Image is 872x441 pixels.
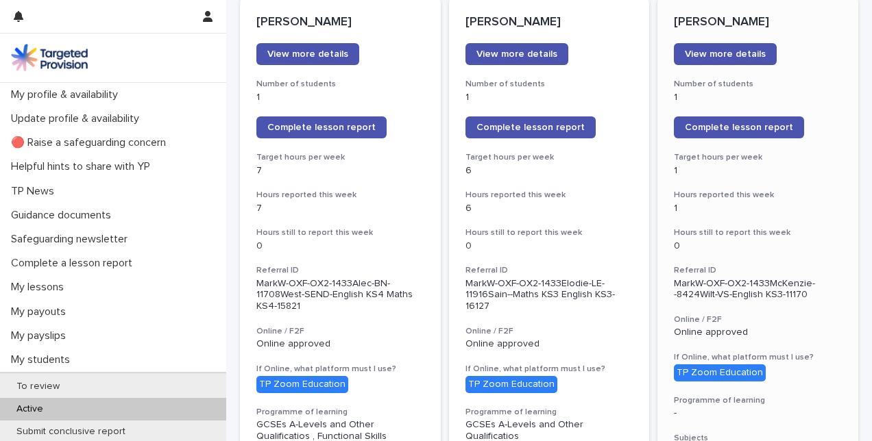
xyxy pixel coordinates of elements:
[674,92,842,103] p: 1
[674,314,842,325] h3: Online / F2F
[256,407,424,418] h3: Programme of learning
[465,165,633,177] p: 6
[674,327,842,338] p: Online approved
[256,116,387,138] a: Complete lesson report
[465,265,633,276] h3: Referral ID
[674,79,842,90] h3: Number of students
[267,49,348,59] span: View more details
[465,92,633,103] p: 1
[256,203,424,214] p: 7
[256,265,424,276] h3: Referral ID
[476,123,585,132] span: Complete lesson report
[674,407,842,419] p: -
[465,190,633,201] h3: Hours reported this week
[465,376,557,393] div: TP Zoom Education
[465,240,633,252] p: 0
[674,43,777,65] a: View more details
[5,353,81,366] p: My students
[674,203,842,214] p: 1
[465,364,633,375] h3: If Online, what platform must I use?
[674,227,842,238] h3: Hours still to report this week
[476,49,557,59] span: View more details
[674,278,842,301] p: MarkW-OXF-OX2-1433McKenzie--8424Wilt-VS-English KS3-11170
[685,49,766,59] span: View more details
[685,123,793,132] span: Complete lesson report
[256,15,424,30] p: [PERSON_NAME]
[465,326,633,337] h3: Online / F2F
[256,364,424,375] h3: If Online, what platform must I use?
[465,227,633,238] h3: Hours still to report this week
[5,329,77,342] p: My payslips
[5,281,75,294] p: My lessons
[256,240,424,252] p: 0
[256,190,424,201] h3: Hours reported this week
[5,88,129,101] p: My profile & availability
[465,15,633,30] p: [PERSON_NAME]
[5,403,54,415] p: Active
[465,116,596,138] a: Complete lesson report
[5,185,65,198] p: TP News
[5,136,177,149] p: 🔴 Raise a safeguarding concern
[5,209,122,222] p: Guidance documents
[465,79,633,90] h3: Number of students
[465,338,633,350] p: Online approved
[674,352,842,363] h3: If Online, what platform must I use?
[256,165,424,177] p: 7
[256,338,424,350] p: Online approved
[5,381,71,392] p: To review
[5,305,77,318] p: My payouts
[674,15,842,30] p: [PERSON_NAME]
[674,152,842,163] h3: Target hours per week
[5,233,138,246] p: Safeguarding newsletter
[256,92,424,103] p: 1
[256,43,359,65] a: View more details
[674,364,766,381] div: TP Zoom Education
[256,152,424,163] h3: Target hours per week
[674,190,842,201] h3: Hours reported this week
[674,395,842,406] h3: Programme of learning
[5,160,161,173] p: Helpful hints to share with YP
[267,123,376,132] span: Complete lesson report
[256,227,424,238] h3: Hours still to report this week
[5,426,136,438] p: Submit conclusive report
[465,278,633,312] p: MarkW-OXF-OX2-1433Elodie-LE-11916Sain--Maths KS3 English KS3-16127
[465,152,633,163] h3: Target hours per week
[674,165,842,177] p: 1
[5,112,150,125] p: Update profile & availability
[465,43,568,65] a: View more details
[674,116,804,138] a: Complete lesson report
[11,44,88,71] img: M5nRWzHhSzIhMunXDL62
[256,79,424,90] h3: Number of students
[5,257,143,270] p: Complete a lesson report
[465,407,633,418] h3: Programme of learning
[256,278,424,312] p: MarkW-OXF-OX2-1433Alec-BN-11708West-SEND-English KS4 Maths KS4-15821
[674,240,842,252] p: 0
[674,265,842,276] h3: Referral ID
[256,376,348,393] div: TP Zoom Education
[256,326,424,337] h3: Online / F2F
[465,203,633,214] p: 6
